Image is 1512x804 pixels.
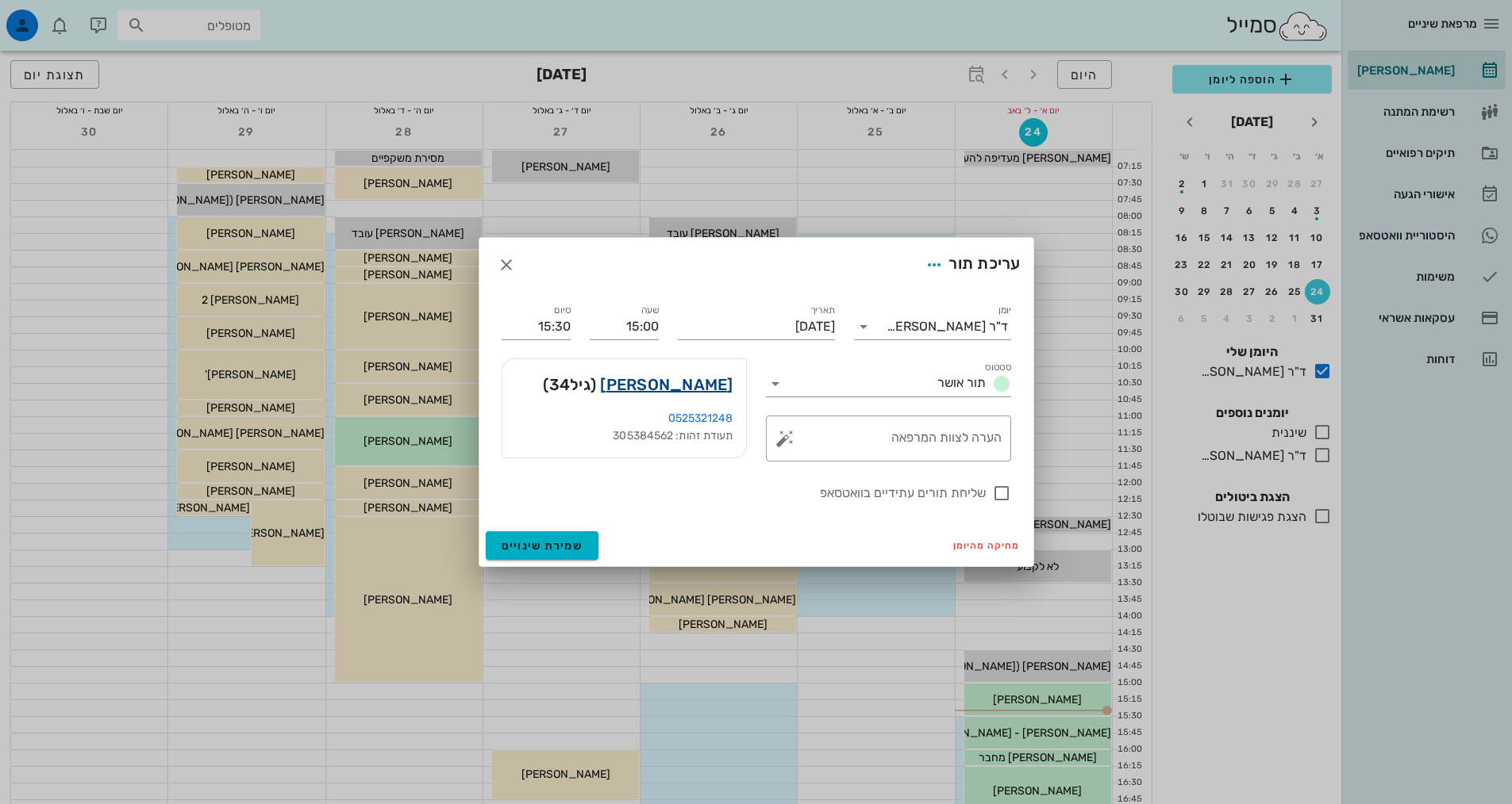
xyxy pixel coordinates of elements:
[600,372,733,397] a: [PERSON_NAME]
[920,251,1020,279] div: עריכת תור
[554,304,571,316] label: סיום
[668,412,733,425] a: 0525321248
[502,485,986,501] label: שליחת תורים עתידיים בוואטסאפ
[549,375,571,394] span: 34
[766,371,1011,396] div: סטטוסתור אושר
[985,362,1011,373] label: סטטוס
[947,534,1027,557] button: מחיקה מהיומן
[998,304,1011,316] label: יומן
[543,372,596,397] span: (גיל )
[515,427,733,445] div: תעודת זהות: 305384562
[641,304,659,316] label: שעה
[887,320,1008,334] div: ד"ר [PERSON_NAME]
[810,304,835,316] label: תאריך
[502,539,583,553] span: שמירת שינויים
[854,314,1011,339] div: יומןד"ר [PERSON_NAME]
[486,531,599,560] button: שמירת שינויים
[953,540,1021,551] span: מחיקה מהיומן
[937,375,986,390] span: תור אושר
